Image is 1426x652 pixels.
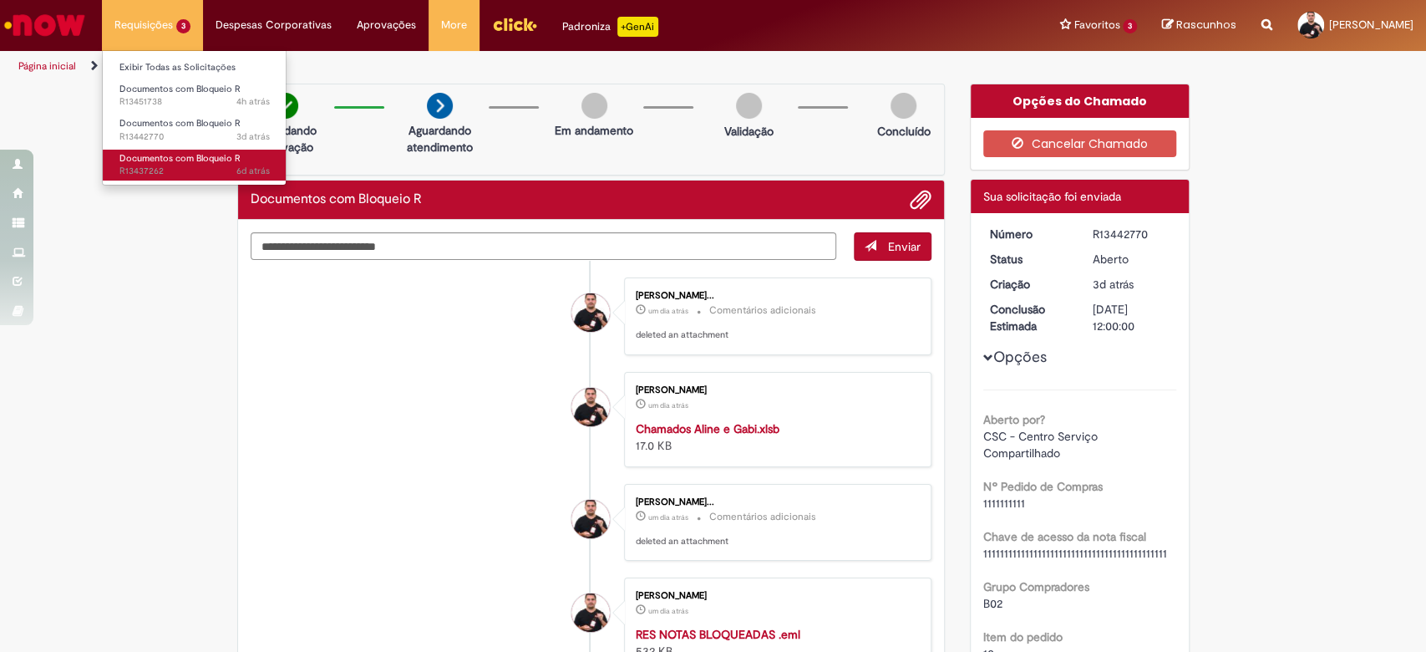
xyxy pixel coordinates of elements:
div: Renato Aparecido De Assis Barbosa De Oliveira [571,500,610,538]
time: 25/08/2025 08:36:50 [1093,277,1134,292]
small: Comentários adicionais [709,303,816,318]
a: Aberto R13442770 : Documentos com Bloqueio R [103,115,287,145]
img: img-circle-grey.png [581,93,607,119]
time: 26/08/2025 09:16:57 [648,400,688,410]
textarea: Digite sua mensagem aqui... [251,232,837,261]
span: Favoritos [1073,17,1119,33]
span: Requisições [114,17,173,33]
button: Enviar [854,232,931,261]
span: R13451738 [119,95,270,109]
span: Rascunhos [1176,17,1236,33]
b: Chave de acesso da nota fiscal [983,529,1146,544]
span: R13437262 [119,165,270,178]
p: Concluído [876,123,930,140]
div: 17.0 KB [636,420,914,454]
div: [PERSON_NAME] [636,385,914,395]
a: Aberto R13437262 : Documentos com Bloqueio R [103,150,287,181]
span: B02 [983,596,1002,611]
button: Cancelar Chamado [983,130,1176,157]
time: 26/08/2025 09:16:37 [648,512,688,522]
div: Renato Aparecido De Assis Barbosa De Oliveira [571,388,610,426]
span: Documentos com Bloqueio R [119,152,241,165]
span: 3d atrás [1093,277,1134,292]
time: 25/08/2025 08:36:51 [236,130,270,143]
div: [PERSON_NAME]... [636,291,914,301]
a: Aberto R13451738 : Documentos com Bloqueio R [103,80,287,111]
time: 26/08/2025 09:17:22 [648,306,688,316]
b: Item do pedido [983,629,1063,644]
p: deleted an attachment [636,329,914,342]
img: click_logo_yellow_360x200.png [492,12,537,37]
span: 4h atrás [236,95,270,108]
div: R13442770 [1093,226,1170,242]
span: um dia atrás [648,512,688,522]
img: ServiceNow [2,8,88,42]
span: 1111111111 [983,496,1025,511]
span: Documentos com Bloqueio R [119,83,241,95]
div: Renato Aparecido De Assis Barbosa De Oliveira [571,293,610,332]
div: Opções do Chamado [971,84,1189,118]
a: Chamados Aline e Gabi.xlsb [636,421,779,436]
img: img-circle-grey.png [736,93,762,119]
div: Renato Aparecido De Assis Barbosa De Oliveira [571,593,610,632]
span: [PERSON_NAME] [1329,18,1413,32]
span: 3d atrás [236,130,270,143]
a: Exibir Todas as Solicitações [103,59,287,77]
a: RES NOTAS BLOQUEADAS .eml [636,627,800,642]
span: Despesas Corporativas [216,17,332,33]
small: Comentários adicionais [709,510,816,524]
span: um dia atrás [648,606,688,616]
p: +GenAi [617,17,658,37]
div: [PERSON_NAME] [636,591,914,601]
dt: Conclusão Estimada [977,301,1080,334]
span: R13442770 [119,130,270,144]
img: arrow-next.png [427,93,453,119]
b: Nº Pedido de Compras [983,479,1103,494]
div: 25/08/2025 08:36:50 [1093,276,1170,293]
div: [PERSON_NAME]... [636,497,914,507]
button: Adicionar anexos [910,189,931,211]
p: Validação [724,123,774,140]
span: CSC - Centro Serviço Compartilhado [983,429,1101,461]
span: Sua solicitação foi enviada [983,189,1121,204]
span: um dia atrás [648,306,688,316]
p: Em andamento [555,122,633,139]
p: deleted an attachment [636,535,914,548]
ul: Requisições [102,50,287,186]
img: img-circle-grey.png [891,93,916,119]
a: Rascunhos [1162,18,1236,33]
b: Grupo Compradores [983,579,1089,594]
span: 6d atrás [236,165,270,177]
span: 11111111111111111111111111111111111111111111 [983,546,1167,561]
b: Aberto por? [983,412,1045,427]
span: More [441,17,467,33]
time: 21/08/2025 16:05:02 [236,165,270,177]
span: Documentos com Bloqueio R [119,117,241,130]
span: 3 [176,19,190,33]
a: Página inicial [18,59,76,73]
ul: Trilhas de página [13,51,938,82]
div: Padroniza [562,17,658,37]
span: um dia atrás [648,400,688,410]
time: 27/08/2025 11:06:13 [236,95,270,108]
time: 26/08/2025 09:16:26 [648,606,688,616]
dt: Criação [977,276,1080,293]
dt: Status [977,251,1080,267]
h2: Documentos com Bloqueio R Histórico de tíquete [251,192,422,207]
span: 3 [1123,19,1137,33]
div: Aberto [1093,251,1170,267]
div: [DATE] 12:00:00 [1093,301,1170,334]
span: Enviar [888,239,921,254]
p: Aguardando atendimento [399,122,480,155]
span: Aprovações [357,17,416,33]
dt: Número [977,226,1080,242]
